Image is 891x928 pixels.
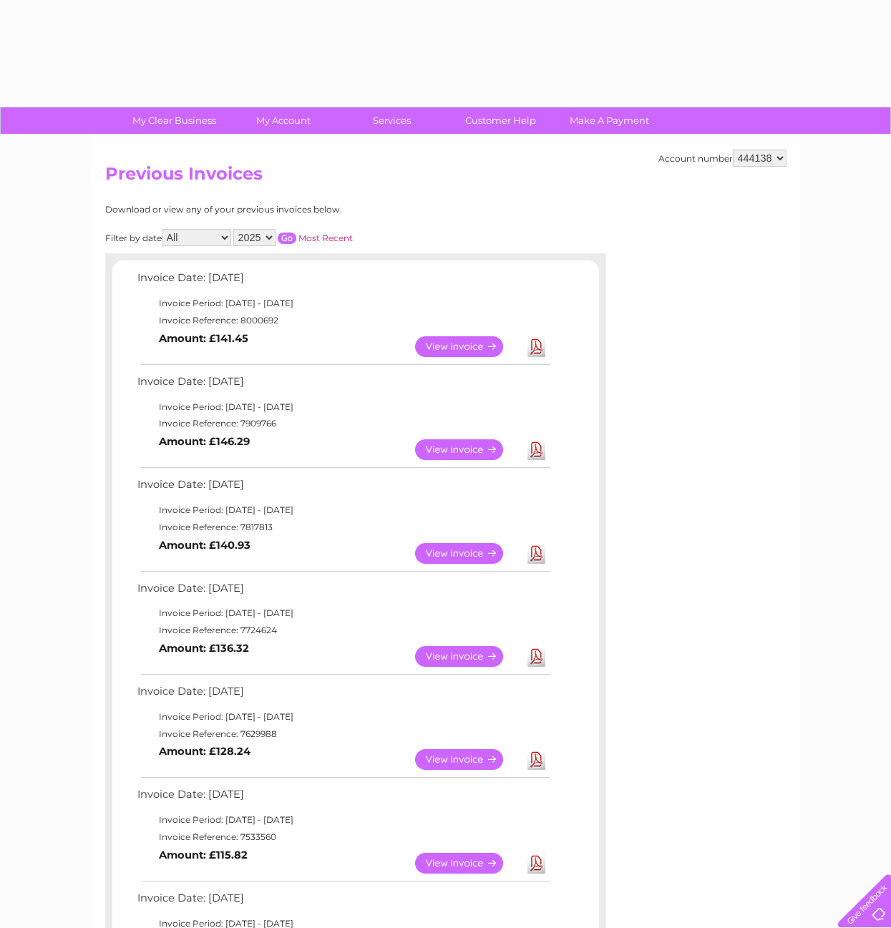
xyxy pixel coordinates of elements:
div: Account number [658,150,787,167]
td: Invoice Reference: 7724624 [134,622,552,639]
a: Download [527,853,545,874]
b: Amount: £140.93 [159,539,250,552]
td: Invoice Date: [DATE] [134,579,552,605]
a: Services [333,107,451,134]
td: Invoice Date: [DATE] [134,475,552,502]
td: Invoice Date: [DATE] [134,268,552,295]
a: View [415,543,520,564]
td: Invoice Date: [DATE] [134,889,552,915]
td: Invoice Date: [DATE] [134,372,552,399]
td: Invoice Reference: 7533560 [134,829,552,846]
a: View [415,336,520,357]
div: Filter by date [105,229,481,246]
a: Download [527,543,545,564]
b: Amount: £115.82 [159,849,248,861]
h2: Previous Invoices [105,164,787,191]
a: Download [527,646,545,667]
a: Most Recent [298,233,353,243]
a: My Clear Business [115,107,233,134]
div: Download or view any of your previous invoices below. [105,205,481,215]
a: View [415,439,520,460]
b: Amount: £128.24 [159,745,250,758]
a: Download [527,439,545,460]
td: Invoice Reference: 7629988 [134,726,552,743]
b: Amount: £136.32 [159,642,249,655]
a: Make A Payment [550,107,668,134]
a: View [415,853,520,874]
a: Customer Help [442,107,560,134]
td: Invoice Date: [DATE] [134,682,552,708]
td: Invoice Date: [DATE] [134,785,552,811]
td: Invoice Reference: 8000692 [134,312,552,329]
td: Invoice Period: [DATE] - [DATE] [134,605,552,622]
b: Amount: £141.45 [159,332,248,345]
td: Invoice Period: [DATE] - [DATE] [134,502,552,519]
td: Invoice Reference: 7909766 [134,415,552,432]
b: Amount: £146.29 [159,435,250,448]
a: My Account [224,107,342,134]
a: Download [527,336,545,357]
td: Invoice Period: [DATE] - [DATE] [134,295,552,312]
a: Download [527,749,545,770]
td: Invoice Period: [DATE] - [DATE] [134,811,552,829]
td: Invoice Period: [DATE] - [DATE] [134,708,552,726]
a: View [415,646,520,667]
a: View [415,749,520,770]
td: Invoice Reference: 7817813 [134,519,552,536]
td: Invoice Period: [DATE] - [DATE] [134,399,552,416]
